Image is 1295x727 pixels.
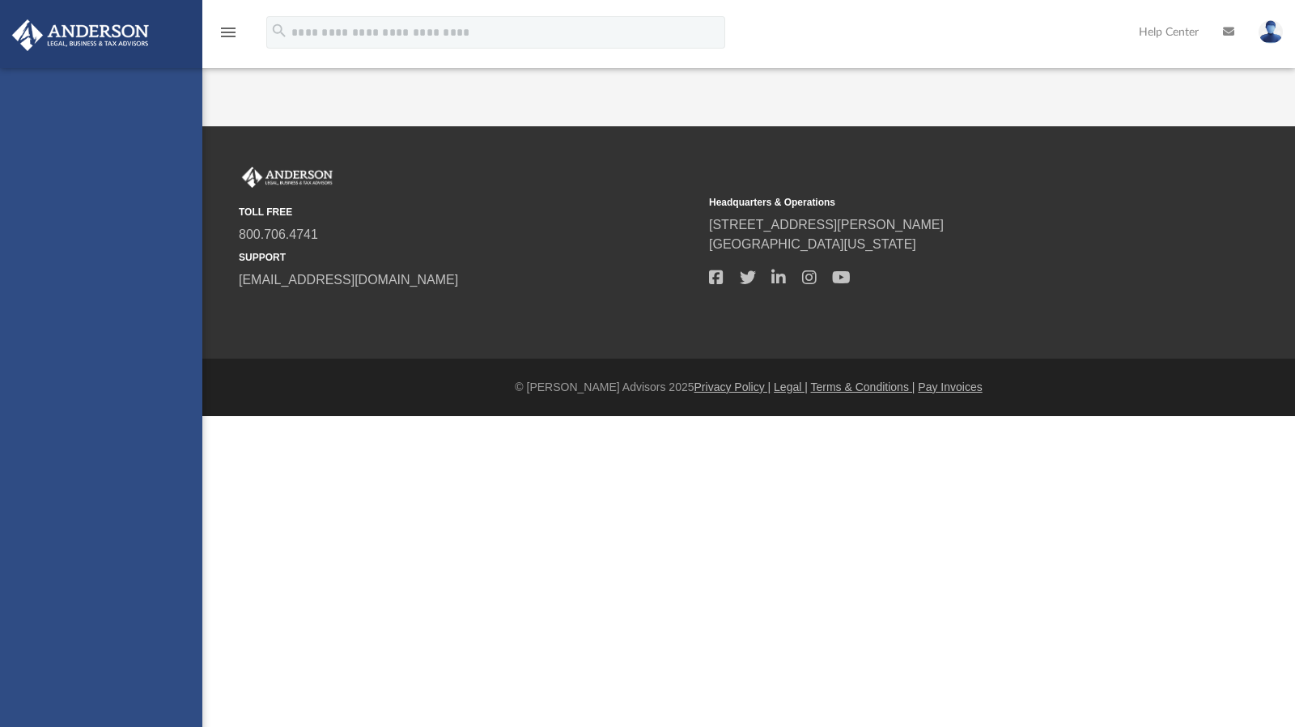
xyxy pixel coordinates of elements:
[774,381,808,393] a: Legal |
[709,195,1168,210] small: Headquarters & Operations
[709,218,944,232] a: [STREET_ADDRESS][PERSON_NAME]
[219,23,238,42] i: menu
[1259,20,1283,44] img: User Pic
[202,379,1295,396] div: © [PERSON_NAME] Advisors 2025
[239,273,458,287] a: [EMAIL_ADDRESS][DOMAIN_NAME]
[239,227,318,241] a: 800.706.4741
[918,381,982,393] a: Pay Invoices
[811,381,915,393] a: Terms & Conditions |
[239,205,698,219] small: TOLL FREE
[7,19,154,51] img: Anderson Advisors Platinum Portal
[239,167,336,188] img: Anderson Advisors Platinum Portal
[270,22,288,40] i: search
[709,237,916,251] a: [GEOGRAPHIC_DATA][US_STATE]
[219,31,238,42] a: menu
[694,381,771,393] a: Privacy Policy |
[239,250,698,265] small: SUPPORT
